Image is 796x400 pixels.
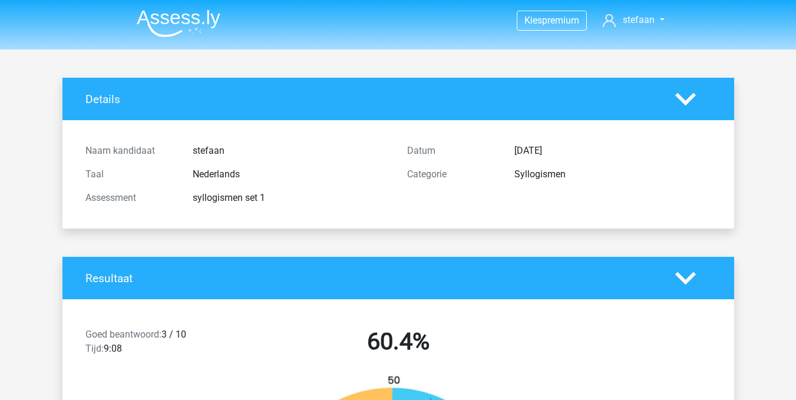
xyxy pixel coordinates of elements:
div: Assessment [77,191,184,205]
h4: Resultaat [85,272,658,285]
div: Nederlands [184,167,398,181]
div: syllogismen set 1 [184,191,398,205]
a: Kiespremium [517,12,586,28]
div: stefaan [184,144,398,158]
div: Naam kandidaat [77,144,184,158]
div: Datum [398,144,506,158]
span: stefaan [623,14,655,25]
div: Categorie [398,167,506,181]
img: Assessly [137,9,220,37]
div: Taal [77,167,184,181]
a: stefaan [598,13,669,27]
h4: Details [85,92,658,106]
div: 3 / 10 9:08 [77,328,237,361]
h2: 60.4% [246,328,550,356]
div: Syllogismen [506,167,720,181]
span: Goed beantwoord: [85,329,161,340]
span: Kies [524,15,542,26]
span: premium [542,15,579,26]
span: Tijd: [85,343,104,354]
div: [DATE] [506,144,720,158]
